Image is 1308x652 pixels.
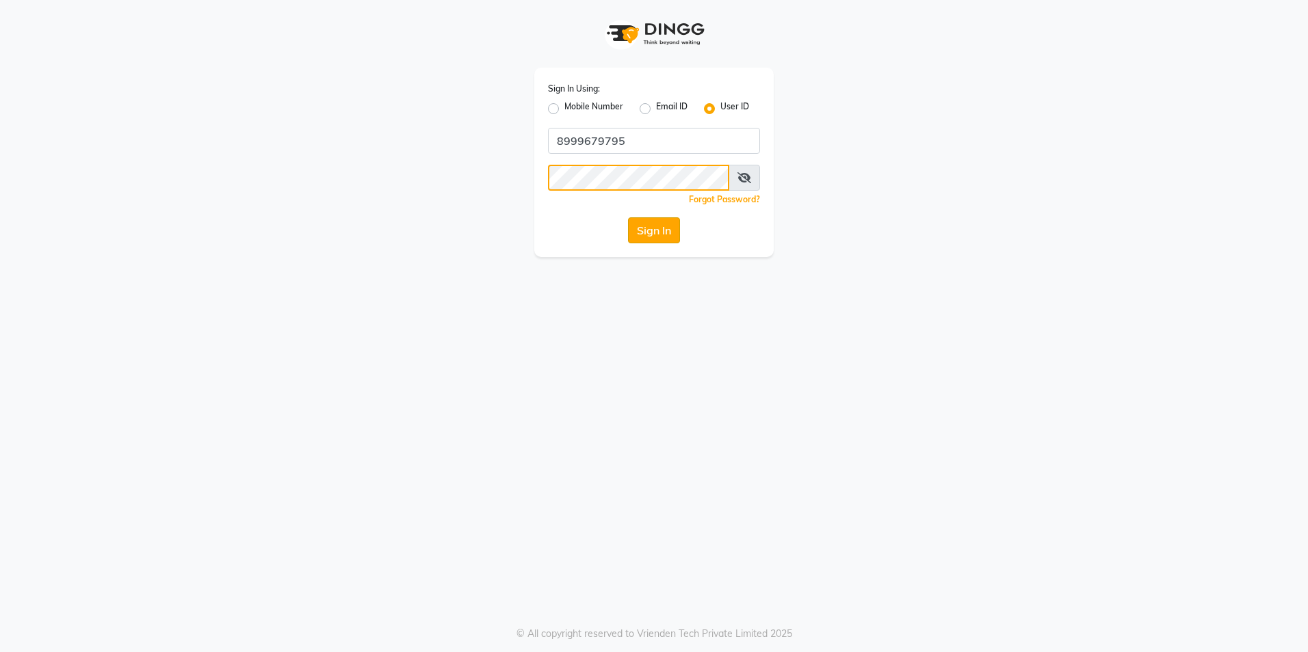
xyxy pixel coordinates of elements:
label: Mobile Number [564,100,623,117]
img: logo1.svg [599,14,709,54]
input: Username [548,128,760,154]
label: Email ID [656,100,688,117]
button: Sign In [628,217,680,243]
input: Username [548,165,729,191]
label: Sign In Using: [548,83,600,95]
label: User ID [720,100,749,117]
a: Forgot Password? [689,194,760,204]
